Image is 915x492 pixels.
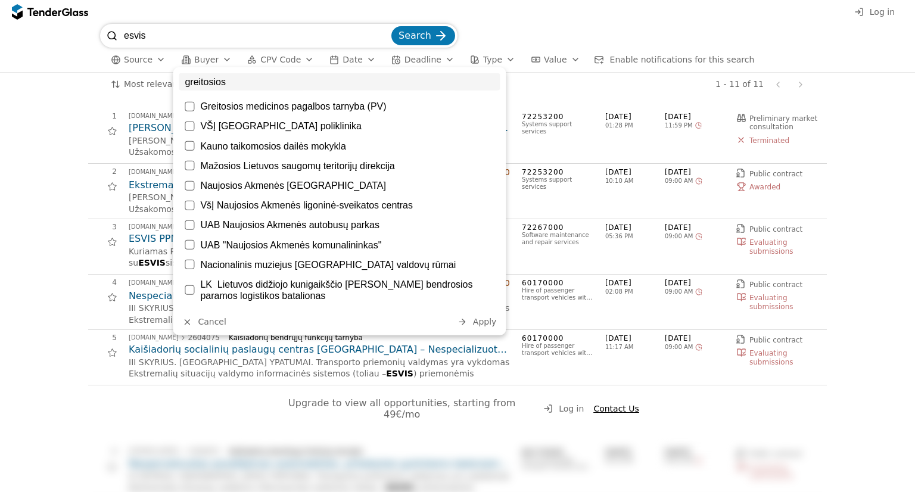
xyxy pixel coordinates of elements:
div: 2604075 [188,334,220,341]
span: [DATE] [665,112,724,122]
span: [DATE] [665,278,724,288]
span: 72253200 [522,112,593,122]
div: Nacionalinis muziejus [GEOGRAPHIC_DATA] valdovų rūmai [200,259,494,270]
span: Public contract [749,170,802,178]
button: Log in [851,5,898,20]
div: Mažosios Lietuvos saugomų teritorijų direkcija [200,160,494,172]
div: Greitosios medicinos pagalbos tarnyba (PV) [200,101,494,112]
span: Log in [870,7,895,17]
div: [DOMAIN_NAME] [129,169,179,175]
a: Ekstremalių situacijų valdymo informacinės sistemos (ESVIS) priežiūros ir vystymo paslaugos [129,179,510,192]
span: 02:08 PM [605,288,665,295]
div: 3 [88,223,117,231]
span: Upgrade to view all opportunities, starting from 49€/mo [288,397,518,420]
span: Terminated [749,136,789,145]
button: Search [391,26,455,45]
span: III SKYRIUS. [GEOGRAPHIC_DATA] YPATUMAI. Transporto priemonių valdymas yra vykdomas Ekstremalių s... [129,357,512,379]
span: CPV Code [260,55,301,64]
span: Evaluating submissions [749,294,793,310]
a: [PERSON_NAME] konsultacija dėl Ekstremalių situacijų valdymo informacinės sistemos (toliau – ESVI... [129,122,510,135]
span: [PERSON_NAME]. Nr. Pavadinimas. Matavimo vienetas. [GEOGRAPHIC_DATA]. 1. Užsakomosios [129,192,463,214]
div: Software maintenance and repair services [522,232,593,246]
span: Search [399,30,431,41]
a: [DOMAIN_NAME]1735340 [129,169,220,176]
span: [DATE] [605,167,665,178]
span: Evaluating submissions [749,349,793,366]
button: CPV Code [242,52,319,67]
span: Evaluating submissions [749,238,793,255]
a: Contact Us [593,404,639,414]
button: Buyer [176,52,236,67]
div: LK Lietuvos didžiojo kunigaikščio [PERSON_NAME] bendrosios paramos logistikos batalionas [200,279,494,301]
span: [DATE] [605,278,665,288]
span: Public contract [749,281,802,289]
div: Naujosios Akmenės [GEOGRAPHIC_DATA] [200,180,494,191]
span: [DATE] [605,112,665,122]
button: Log in [540,401,587,416]
span: 10:10 AM [605,178,665,185]
span: Public contract [749,336,802,344]
a: [DOMAIN_NAME]2389977 [129,223,220,231]
div: Systems support services [522,121,593,135]
a: ESVIS PPM modernizavimo techninė priežiūros paslaugos (skelbiama apklausa) [129,232,510,245]
span: [DATE] [665,334,724,344]
span: 09:00 AM [665,233,693,240]
div: [DOMAIN_NAME] [129,280,179,286]
span: 72253200 [522,167,593,178]
span: 05:36 PM [605,233,665,240]
button: Enable notifications for this search [591,52,758,67]
span: 11:17 AM [605,344,665,351]
span: Public contract [749,225,802,233]
button: Source [106,52,170,67]
span: 72267000 [522,223,593,233]
span: Buyer [194,55,219,64]
div: 1 [88,112,117,120]
div: 4 [88,278,117,287]
a: Nespecializuoto pavėžėjimo lengvaisiais automobiliais (M1 kategorija), kai pavėžėjimas planuojama... [129,289,510,303]
div: 1 - 11 of 11 [715,79,764,89]
span: [DATE] [665,223,724,233]
span: Value [544,55,567,64]
span: [DATE] [605,334,665,344]
span: Cancel [198,317,226,326]
span: Date [343,55,362,64]
span: Log in [559,404,584,413]
span: 09:00 AM [665,288,693,295]
button: Date [325,52,380,67]
button: Type [465,52,520,67]
span: ESVIS [386,369,413,378]
div: Kauno taikomosios dailės mokykla [200,140,494,151]
div: Kaišiadorių bendrųjų funkcijų tarnyba [229,334,500,342]
span: 01:28 PM [605,122,665,129]
span: 09:00 AM [665,178,693,185]
div: VšĮ Naujosios Akmenės ligoninė-sveikatos centras [200,200,494,211]
span: ESVIS [138,258,166,267]
span: [DATE] [665,167,724,178]
span: Contact Us [593,404,639,413]
a: [DOMAIN_NAME]1060131 [129,113,220,120]
button: Deadline [387,52,459,67]
span: [DATE] [605,223,665,233]
a: Kaišiadorių socialinių paslaugų centras [GEOGRAPHIC_DATA] – Nespecializuotą pavėžėjimą lengvaisia... [129,343,510,356]
span: Enable notifications for this search [610,55,755,64]
span: 60170000 [522,334,593,344]
span: Apply [473,317,497,326]
button: Value [526,52,584,67]
div: VŠĮ [GEOGRAPHIC_DATA] poliklinika [200,120,494,132]
span: III SKYRIUS. [GEOGRAPHIC_DATA] YPATUMAI. Transporto priemonių valdymas yra vykdomas Ekstremalių s... [129,303,512,325]
button: Cancel [179,314,229,329]
span: [PERSON_NAME]. Nr. Pavadinimas. Matavimo vienetas. [GEOGRAPHIC_DATA]. 1. Užsakomosios [129,136,463,157]
span: Kuriamas PP modulis turi būti integrali [129,247,288,256]
div: [DOMAIN_NAME] [129,224,179,230]
div: Systems support services [522,176,593,191]
span: 60170000 [522,278,593,288]
a: [DOMAIN_NAME]921116 [129,279,215,287]
span: Deadline [404,55,441,64]
div: Hire of passenger transport vehicles with driver [522,342,593,357]
span: Preliminary market consultation [749,114,820,131]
